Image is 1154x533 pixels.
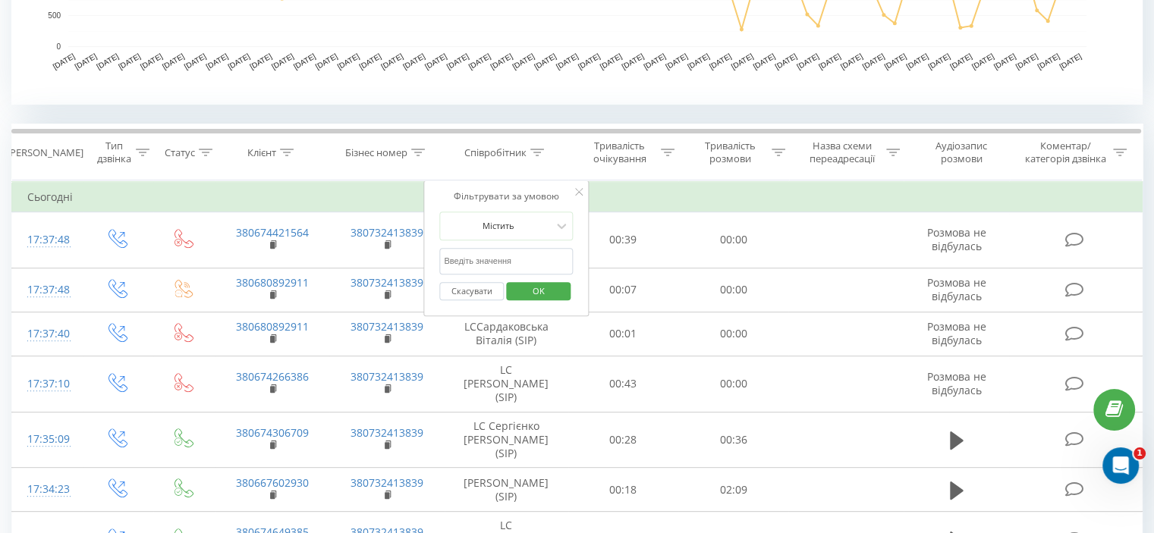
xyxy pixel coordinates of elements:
a: 380732413839 [351,275,423,290]
text: [DATE] [752,52,777,71]
a: 380680892911 [236,275,309,290]
div: 17:37:48 [27,275,68,305]
div: Статус [165,146,195,159]
text: [DATE] [423,52,448,71]
div: Аудіозапис розмови [917,140,1006,165]
td: 00:07 [568,268,678,312]
text: 500 [48,11,61,20]
text: [DATE] [839,52,864,71]
span: 1 [1134,447,1146,459]
text: [DATE] [226,52,251,71]
span: OK [517,279,560,303]
text: [DATE] [489,52,514,71]
div: Клієнт [247,146,276,159]
text: [DATE] [248,52,273,71]
div: [PERSON_NAME] [7,146,83,159]
td: 00:43 [568,356,678,412]
text: [DATE] [970,52,995,71]
td: 00:36 [678,412,788,468]
td: LC Сергієнко [PERSON_NAME] (SIP) [445,412,568,468]
text: [DATE] [511,52,536,71]
text: [DATE] [270,52,295,71]
text: [DATE] [292,52,317,71]
text: [DATE] [904,52,929,71]
div: 17:35:09 [27,425,68,454]
text: [DATE] [95,52,120,71]
div: Тип дзвінка [96,140,131,165]
text: [DATE] [1014,52,1039,71]
button: Скасувати [439,282,504,301]
button: OK [506,282,571,301]
text: [DATE] [161,52,186,71]
text: [DATE] [357,52,382,71]
text: 0 [56,42,61,51]
td: 00:39 [568,212,678,268]
text: [DATE] [686,52,711,71]
text: [DATE] [205,52,230,71]
text: [DATE] [555,52,580,71]
span: Розмова не відбулась [927,319,986,347]
td: 00:00 [678,268,788,312]
div: Коментар/категорія дзвінка [1020,140,1109,165]
td: 00:00 [678,356,788,412]
td: 02:09 [678,468,788,512]
text: [DATE] [861,52,886,71]
td: 00:00 [678,212,788,268]
text: [DATE] [642,52,667,71]
input: Введіть значення [439,248,573,274]
td: LC [PERSON_NAME] (SIP) [445,356,568,412]
text: [DATE] [577,52,602,71]
text: [DATE] [445,52,470,71]
a: 380680892911 [236,319,309,334]
text: [DATE] [336,52,361,71]
text: [DATE] [314,52,339,71]
text: [DATE] [926,52,951,71]
td: 00:00 [678,312,788,356]
a: 380732413839 [351,369,423,384]
span: Розмова не відбулась [927,369,986,397]
div: 17:34:23 [27,475,68,504]
div: Тривалість очікування [582,140,658,165]
text: [DATE] [992,52,1017,71]
text: [DATE] [795,52,820,71]
span: Розмова не відбулась [927,225,986,253]
td: [PERSON_NAME] (SIP) [445,468,568,512]
text: [DATE] [620,52,645,71]
div: Назва схеми переадресації [803,140,882,165]
text: [DATE] [664,52,689,71]
a: 380674306709 [236,425,309,440]
a: 380732413839 [351,475,423,490]
text: [DATE] [730,52,755,71]
div: 17:37:10 [27,369,68,399]
span: Розмова не відбулась [927,275,986,303]
td: 00:28 [568,412,678,468]
a: 380732413839 [351,425,423,440]
text: [DATE] [379,52,404,71]
div: Тривалість розмови [692,140,768,165]
a: 380732413839 [351,319,423,334]
td: LCСардаковська Віталія (SIP) [445,312,568,356]
text: [DATE] [948,52,973,71]
div: 17:37:40 [27,319,68,349]
text: [DATE] [467,52,492,71]
a: 380732413839 [351,225,423,240]
td: 00:01 [568,312,678,356]
a: 380674266386 [236,369,309,384]
div: Бізнес номер [345,146,407,159]
text: [DATE] [74,52,99,71]
text: [DATE] [883,52,908,71]
a: 380674421564 [236,225,309,240]
text: [DATE] [708,52,733,71]
td: Сьогодні [12,182,1143,212]
td: 00:18 [568,468,678,512]
text: [DATE] [533,52,558,71]
text: [DATE] [52,52,77,71]
text: [DATE] [117,52,142,71]
text: [DATE] [139,52,164,71]
text: [DATE] [773,52,798,71]
div: Фільтрувати за умовою [439,189,573,204]
iframe: Intercom live chat [1102,447,1139,484]
text: [DATE] [817,52,842,71]
div: Співробітник [464,146,527,159]
a: 380667602930 [236,475,309,490]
